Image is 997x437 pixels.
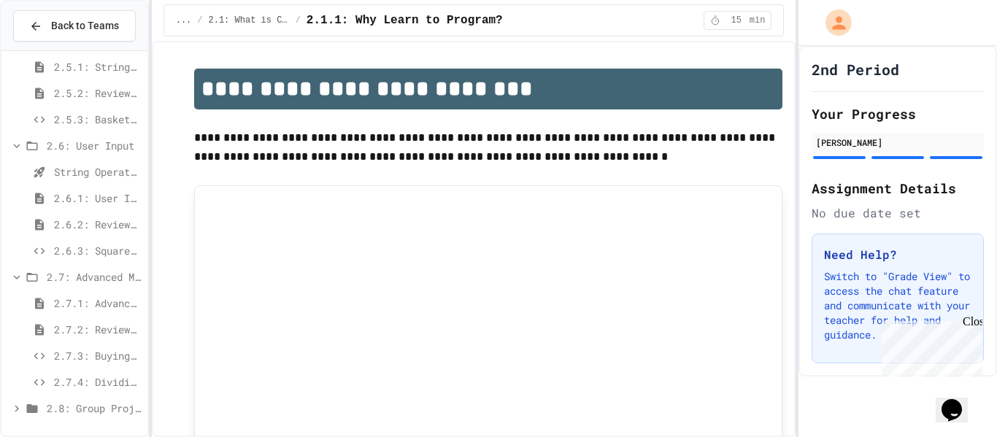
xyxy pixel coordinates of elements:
div: [PERSON_NAME] [816,136,979,149]
button: Back to Teams [13,10,136,42]
span: 2.6.2: Review - User Input [54,217,142,232]
span: 2.7.4: Dividing a Number [54,374,142,390]
span: / [197,15,202,26]
iframe: chat widget [876,315,982,377]
span: Back to Teams [51,18,119,34]
div: Chat with us now!Close [6,6,101,93]
span: 2.7.1: Advanced Math [54,295,142,311]
div: No due date set [812,204,984,222]
span: 2.5.3: Basketballs and Footballs [54,112,142,127]
div: My Account [810,6,855,39]
iframe: chat widget [936,379,982,422]
span: 2.7.2: Review - Advanced Math [54,322,142,337]
span: String Operators - Quiz [54,164,142,179]
h1: 2nd Period [812,59,899,80]
span: 15 [725,15,748,26]
span: min [750,15,766,26]
span: 2.7.3: Buying Basketballs [54,348,142,363]
span: 2.7: Advanced Math [47,269,142,285]
h2: Assignment Details [812,178,984,198]
span: 2.5.1: String Operators [54,59,142,74]
span: 2.5.2: Review - String Operators [54,85,142,101]
span: 2.1: What is Code? [209,15,290,26]
span: 2.6.1: User Input [54,190,142,206]
span: 2.1.1: Why Learn to Program? [307,12,503,29]
span: / [296,15,301,26]
span: 2.6: User Input [47,138,142,153]
h2: Your Progress [812,104,984,124]
h3: Need Help? [824,246,971,263]
p: Switch to "Grade View" to access the chat feature and communicate with your teacher for help and ... [824,269,971,342]
span: ... [176,15,192,26]
span: 2.6.3: Squares and Circles [54,243,142,258]
span: 2.8: Group Project - Mad Libs [47,401,142,416]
